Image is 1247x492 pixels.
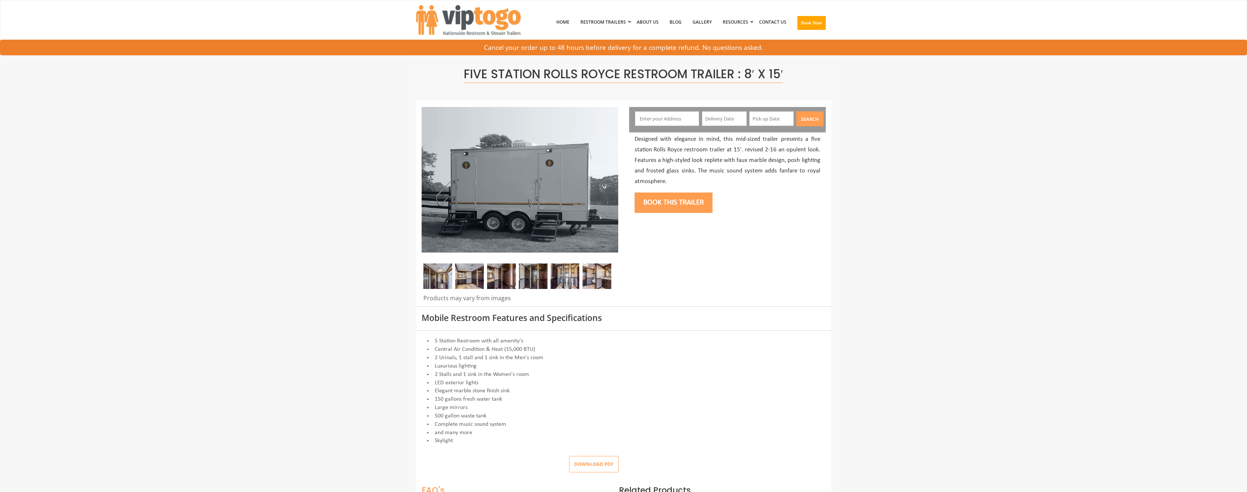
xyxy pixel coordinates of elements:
li: Skylight [422,437,826,445]
button: Book this trailer [635,193,713,213]
img: Restroom Trailer [551,263,579,289]
li: LED exterior lights [422,379,826,387]
li: Large mirrors [422,404,826,412]
span: Five Station Rolls Royce Restroom Trailer : 8′ x 15′ [464,66,783,83]
a: Contact Us [754,3,792,41]
img: Restroom Trailer [487,263,516,289]
li: 500 gallon waste tank [422,412,826,420]
a: Download pdf [563,461,619,467]
div: Products may vary from images [422,294,618,306]
img: Restroom Trailer [519,263,548,289]
li: and many more [422,429,826,437]
li: 2 Urinals, 1 stall and 1 sink in the Men's room [422,354,826,362]
li: 150 gallons fresh water tank [422,395,826,404]
button: Search [796,111,824,126]
input: Pick up Date [749,111,794,126]
input: Delivery Date [702,111,747,126]
li: Central Air Condition & Heat (15,000 BTU) [422,345,826,354]
a: Gallery [687,3,717,41]
button: Book Now [797,16,826,30]
img: Full view of five station restroom trailer with two separate doors for men and women [422,107,618,253]
h3: Mobile Restroom Features and Specifications [422,313,826,322]
img: VIPTOGO [416,5,521,35]
button: Download pdf [569,456,619,472]
li: Luxurious lighting [422,362,826,370]
img: Restroom Trailer [423,263,452,289]
a: Resources [717,3,754,41]
li: Elegant marble stone finish sink [422,387,826,395]
li: Complete music sound system [422,420,826,429]
a: Book Now [792,3,831,45]
a: About Us [631,3,664,41]
a: Blog [664,3,687,41]
a: Restroom Trailers [575,3,631,41]
input: Enter your Address [635,111,699,126]
a: Home [551,3,575,41]
img: Restroom Trailer [583,263,611,289]
img: Restroom trailer rental [455,263,484,289]
li: 2 Stalls and 1 sink in the Women's room [422,370,826,379]
li: 5 Station Restroom with all amenity's [422,337,826,345]
p: Designed with elegance in mind, this mid-sized trailer presents a five station Rolls Royce restro... [635,134,820,187]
